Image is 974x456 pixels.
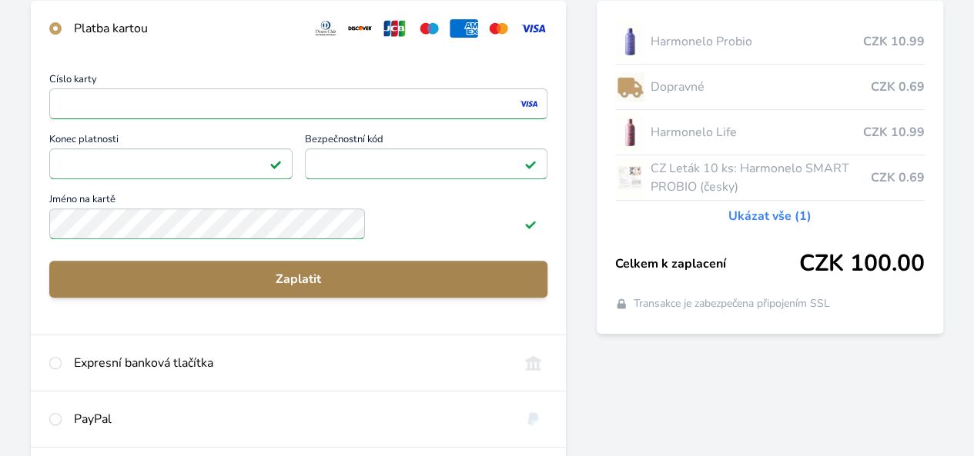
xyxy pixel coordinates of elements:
img: CLEAN_PROBIO_se_stinem_x-lo.jpg [615,22,644,61]
span: CZK 10.99 [863,32,925,51]
input: Jméno na kartěPlatné pole [49,208,365,239]
img: diners.svg [312,19,340,38]
img: maestro.svg [415,19,443,38]
span: Celkem k zaplacení [615,255,799,273]
span: Číslo karty [49,75,547,88]
img: CLEAN_LIFE_se_stinem_x-lo.jpg [615,113,644,151]
span: Bezpečnostní kód [305,135,548,148]
img: amex.svg [450,19,478,38]
iframe: Iframe pro bezpečnostní kód [312,153,541,175]
span: Konec platnosti [49,135,293,148]
button: Zaplatit [49,261,547,298]
span: Transakce je zabezpečena připojením SSL [634,296,830,311]
span: Dopravné [651,78,871,96]
img: mc.svg [484,19,513,38]
span: CZK 0.69 [871,78,925,96]
img: visa [518,97,539,111]
img: paypal.svg [519,410,547,428]
span: CZK 100.00 [799,250,925,278]
span: Harmonelo Life [651,123,863,141]
img: Platné pole [524,218,537,230]
img: visa.svg [519,19,547,38]
img: LETAK_SMART_PROBIO_web-lo.jpg [615,158,644,197]
iframe: Iframe pro datum vypršení platnosti [56,153,286,175]
span: CZ Leták 10 ks: Harmonelo SMART PROBIO (česky) [651,159,871,196]
span: CZK 10.99 [863,123,925,141]
span: Harmonelo Probio [651,32,863,51]
img: Platné pole [524,158,537,170]
div: PayPal [74,410,507,428]
img: onlineBanking_CZ.svg [519,354,547,372]
a: Ukázat vše (1) [728,207,812,225]
img: discover.svg [346,19,374,38]
div: Expresní banková tlačítka [74,354,507,372]
img: Platné pole [269,158,282,170]
span: CZK 0.69 [871,168,925,187]
iframe: Iframe pro číslo karty [56,93,541,115]
img: delivery-lo.png [615,68,644,106]
div: Platba kartou [74,19,300,38]
span: Jméno na kartě [49,195,547,208]
img: jcb.svg [380,19,409,38]
span: Zaplatit [62,270,535,288]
